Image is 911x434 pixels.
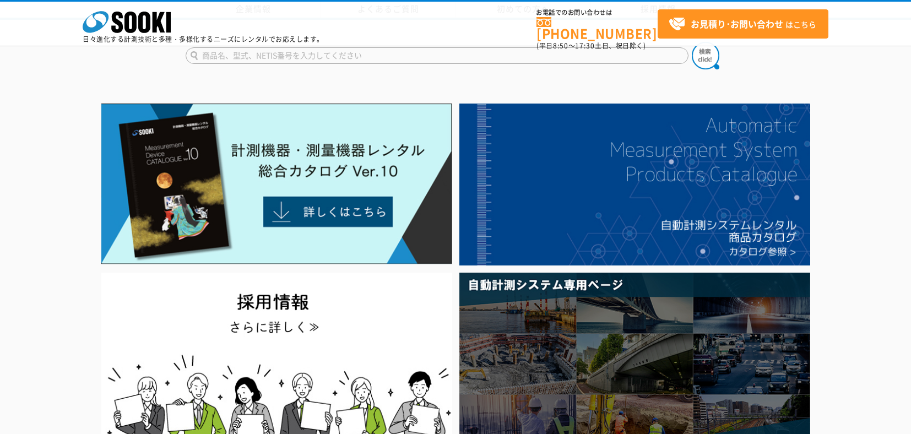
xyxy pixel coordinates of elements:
[575,41,595,51] span: 17:30
[536,17,658,40] a: [PHONE_NUMBER]
[186,47,688,64] input: 商品名、型式、NETIS番号を入力してください
[669,16,816,32] span: はこちら
[692,42,719,69] img: btn_search.png
[536,9,658,16] span: お電話でのお問い合わせは
[83,36,324,42] p: 日々進化する計測技術と多種・多様化するニーズにレンタルでお応えします。
[553,41,568,51] span: 8:50
[691,17,783,30] strong: お見積り･お問い合わせ
[101,104,452,264] img: Catalog Ver10
[459,104,810,265] img: 自動計測システムカタログ
[658,9,828,39] a: お見積り･お問い合わせはこちら
[536,41,646,51] span: (平日 ～ 土日、祝日除く)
